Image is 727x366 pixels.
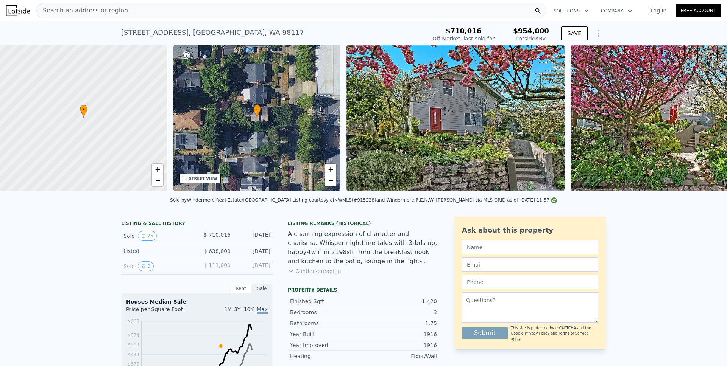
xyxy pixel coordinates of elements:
div: Houses Median Sale [126,298,268,306]
div: Listing Remarks (Historical) [288,220,439,226]
a: Zoom out [325,175,336,186]
button: Continue reading [288,267,341,275]
div: 1.75 [363,319,437,327]
div: 1916 [363,330,437,338]
div: Ask about this property [462,225,598,236]
div: • [80,105,87,118]
img: Lotside [6,5,30,16]
span: $ 638,000 [204,248,231,254]
div: This site is protected by reCAPTCHA and the Google and apply. [511,326,598,342]
span: − [155,176,160,185]
div: Sale [251,284,273,293]
tspan: $668 [128,319,139,324]
span: $710,016 [446,27,482,35]
button: View historical data [138,261,154,271]
div: Price per Square Foot [126,306,197,318]
div: Finished Sqft [290,298,363,305]
span: $ 710,016 [204,232,231,238]
div: Lotside ARV [513,35,549,42]
a: Terms of Service [559,331,588,335]
div: [DATE] [237,231,270,241]
div: STREET VIEW [189,176,217,181]
div: LISTING & SALE HISTORY [121,220,273,228]
input: Phone [462,275,598,289]
button: Show Options [591,26,606,41]
span: + [328,164,333,174]
div: • [253,105,261,118]
span: 3Y [234,306,240,312]
div: Year Built [290,330,363,338]
a: Zoom in [325,164,336,175]
div: Bathrooms [290,319,363,327]
div: 3 [363,309,437,316]
div: [DATE] [237,261,270,271]
button: Company [595,4,638,18]
div: Sold [123,231,191,241]
a: Privacy Policy [525,331,549,335]
button: Solutions [548,4,595,18]
div: [DATE] [237,247,270,255]
div: 1916 [363,341,437,349]
span: − [328,176,333,185]
a: Zoom out [152,175,163,186]
div: Property details [288,287,439,293]
span: 1Y [225,306,231,312]
tspan: $574 [128,333,139,338]
div: Sold [123,261,191,271]
img: Sale: 117587813 Parcel: 97928398 [346,45,565,191]
input: Name [462,240,598,254]
button: View historical data [138,231,156,241]
div: Sold by Windermere Real Estate/[GEOGRAPHIC_DATA] . [170,197,292,203]
a: Zoom in [152,164,163,175]
tspan: $509 [128,342,139,347]
span: $954,000 [513,27,549,35]
div: Floor/Wall [363,352,437,360]
div: Listed [123,247,191,255]
div: [STREET_ADDRESS] , [GEOGRAPHIC_DATA] , WA 98117 [121,27,304,38]
a: Free Account [676,4,721,17]
span: 10Y [244,306,254,312]
span: Max [257,306,268,314]
span: Search an address or region [37,6,128,15]
div: Listing courtesy of NWMLS (#915228) and Windermere R.E.N.W. [PERSON_NAME] via MLS GRID as of [DAT... [292,197,557,203]
span: $ 111,000 [204,262,231,268]
div: Bedrooms [290,309,363,316]
span: + [155,164,160,174]
div: Heating [290,352,363,360]
div: Rent [230,284,251,293]
button: Submit [462,327,508,339]
tspan: $444 [128,352,139,357]
span: • [80,106,87,113]
div: 1,420 [363,298,437,305]
input: Email [462,257,598,272]
button: SAVE [561,26,588,40]
span: • [253,106,261,113]
img: NWMLS Logo [551,197,557,203]
div: Off Market, last sold for [432,35,495,42]
div: Year Improved [290,341,363,349]
div: A charming expression of character and charisma. Whisper nighttime tales with 3-bds up, happy-twi... [288,230,439,266]
a: Log In [641,7,676,14]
